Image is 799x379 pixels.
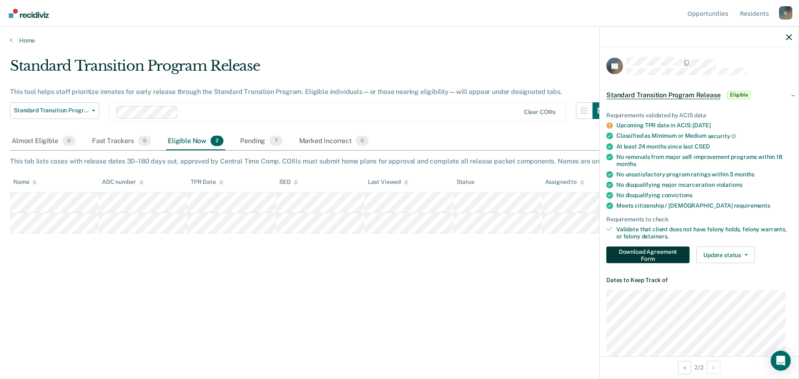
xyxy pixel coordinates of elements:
div: This tab lists cases with release dates 30–180 days out, approved by Central Time Comp. COIIIs mu... [10,157,789,165]
div: SED [279,178,298,186]
div: Standard Transition Program ReleaseEligible [600,82,799,108]
span: CSED [695,143,710,149]
div: 2 / 2 [600,356,799,378]
div: Validate that client does not have felony holds, felony warrants, or felony [616,226,792,240]
div: Fast Trackers [90,132,153,151]
img: Recidiviz [9,9,49,18]
div: This tool helps staff prioritize inmates for early release through the Standard Transition Progra... [10,88,609,96]
a: Navigate to form link [606,246,693,263]
span: requirements [734,202,770,208]
div: Upcoming TPR date in ACIS: [DATE] [616,122,792,129]
span: detainers. [642,233,669,240]
div: No disqualifying [616,191,792,198]
div: No disqualifying major incarceration [616,181,792,188]
div: ADC number [102,178,144,186]
button: Next Opportunity [707,361,720,374]
span: 0 [356,136,369,146]
dt: Dates to Keep Track of [606,276,792,283]
div: Pending [238,132,284,151]
div: Requirements validated by ACIS data [606,111,792,119]
div: Requirements to check [606,216,792,223]
div: Classified as Minimum or Medium [616,132,792,140]
div: Open Intercom Messenger [771,351,791,371]
div: Assigned to [545,178,584,186]
div: Marked Incorrect [298,132,371,151]
div: Almost Eligible [10,132,77,151]
span: convictions [662,191,692,198]
span: Eligible [727,91,751,99]
span: months [616,160,636,167]
div: Last Viewed [368,178,408,186]
div: b [779,6,792,20]
button: Download Agreement Form [606,246,690,263]
div: Standard Transition Program Release [10,57,609,81]
div: TPR Date [191,178,223,186]
span: Standard Transition Program Release [606,91,720,99]
div: Name [13,178,37,186]
div: Status [457,178,474,186]
span: 7 [269,136,282,146]
a: Home [10,37,789,44]
div: No unsatisfactory program ratings within 3 [616,171,792,178]
span: violations [716,181,742,188]
div: At least 24 months since last [616,143,792,150]
div: Eligible Now [166,132,225,151]
div: Clear COIIIs [524,109,556,116]
span: Standard Transition Program Release [14,107,89,114]
div: No removals from major self-improvement programs within 18 [616,153,792,167]
span: security [708,133,737,139]
button: Previous Opportunity [678,361,691,374]
span: 2 [211,136,223,146]
div: Meets citizenship / [DEMOGRAPHIC_DATA] [616,202,792,209]
button: Profile dropdown button [779,6,792,20]
span: 0 [138,136,151,146]
button: Update status [696,246,755,263]
span: months [734,171,754,177]
span: 0 [62,136,75,146]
